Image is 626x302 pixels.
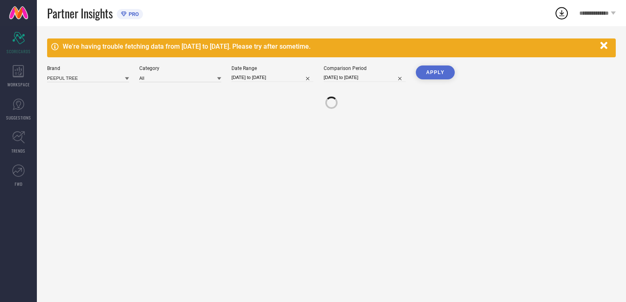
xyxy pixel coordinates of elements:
[63,43,596,50] div: We're having trouble fetching data from [DATE] to [DATE]. Please try after sometime.
[231,73,313,82] input: Select date range
[416,65,455,79] button: APPLY
[7,48,31,54] span: SCORECARDS
[47,5,113,22] span: Partner Insights
[554,6,569,20] div: Open download list
[127,11,139,17] span: PRO
[139,65,221,71] div: Category
[15,181,23,187] span: FWD
[7,81,30,88] span: WORKSPACE
[6,115,31,121] span: SUGGESTIONS
[324,73,406,82] input: Select comparison period
[324,65,406,71] div: Comparison Period
[11,148,25,154] span: TRENDS
[47,65,129,71] div: Brand
[231,65,313,71] div: Date Range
